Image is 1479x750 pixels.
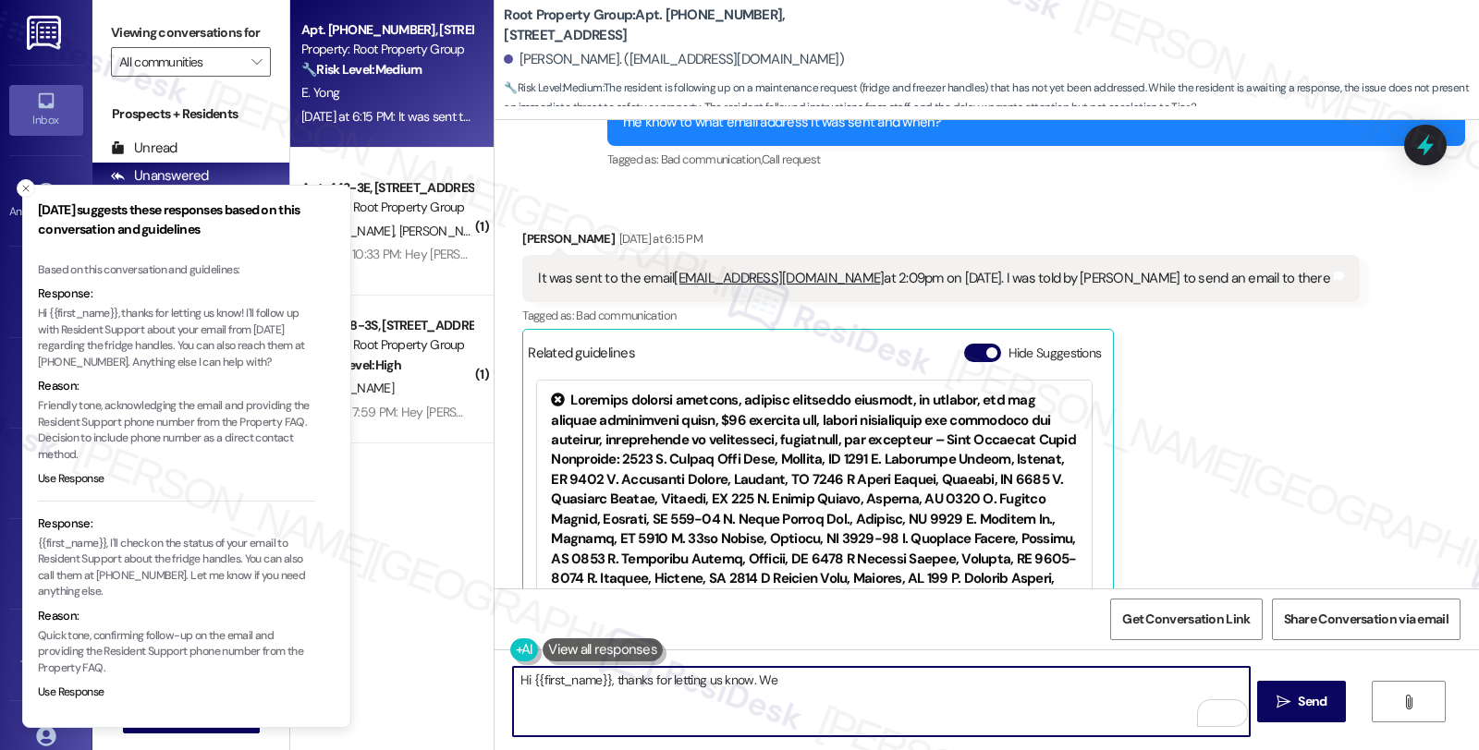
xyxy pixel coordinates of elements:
div: Unread [111,139,177,158]
a: Insights • [9,357,83,407]
p: Hi {{first_name}}, thanks for letting us know! I'll follow up with Resident Support about your em... [38,306,315,370]
div: [PERSON_NAME]. ([EMAIL_ADDRESS][DOMAIN_NAME]) [504,50,844,69]
p: Friendly tone, acknowledging the email and providing the Resident Support phone number from the P... [38,398,315,463]
button: Send [1257,681,1347,722]
p: Quick tone, confirming follow-up on the email and providing the Resident Support phone number fro... [38,628,315,677]
a: Inbox [9,85,83,135]
div: [DATE] at 6:15 PM: It was sent to the email [EMAIL_ADDRESS][DOMAIN_NAME] at 2:09pm on [DATE]. I w... [301,108,1135,125]
div: It was sent to the email at 2:09pm on [DATE]. I was told by [PERSON_NAME] to send an email to there [538,269,1330,288]
strong: 🔧 Risk Level: Medium [504,80,602,95]
div: Property: Root Property Group [301,335,472,355]
button: Use Response [38,471,104,488]
span: [PERSON_NAME] [399,223,497,239]
img: ResiDesk Logo [27,16,65,50]
div: Based on this conversation and guidelines: [38,262,315,279]
button: Close toast [17,179,35,198]
div: Tagged as: [522,302,1360,329]
span: Bad communication [576,308,676,323]
button: Get Conversation Link [1110,599,1262,640]
i:  [251,54,262,69]
span: E. Yong [301,84,339,101]
div: Prospects + Residents [92,104,289,124]
i:  [1401,695,1415,709]
div: Reason: [38,607,315,625]
div: Reason: [38,377,315,395]
div: Apt. [PHONE_NUMBER], [STREET_ADDRESS] [301,20,472,40]
div: Response: [38,514,315,533]
a: Leads [9,539,83,589]
div: Tagged as: [607,146,1465,173]
button: Share Conversation via email [1272,599,1461,640]
b: Root Property Group: Apt. [PHONE_NUMBER], [STREET_ADDRESS] [504,6,874,45]
div: [DATE] at 6:15 PM [615,229,703,248]
textarea: To enrich screen reader interactions, please activate Accessibility in Grammarly extension settings [513,667,1249,736]
span: : The resident is following up on a maintenance request (fridge and freezer handles) that has not... [504,79,1479,118]
div: Unanswered [111,166,209,186]
input: All communities [119,47,241,77]
div: Apt. 443-3E, [STREET_ADDRESS] [301,178,472,198]
span: Get Conversation Link [1122,610,1250,629]
p: {{first_name}}, I'll check on the status of your email to Resident Support about the fridge handl... [38,536,315,600]
div: Property: Root Property Group [301,40,472,59]
label: Hide Suggestions [1008,344,1102,363]
strong: ⚠️ Risk Level: High [301,357,401,373]
a: Site Visit • [9,267,83,317]
strong: 🔧 Risk Level: Medium [301,61,422,78]
span: Send [1298,692,1326,711]
a: Templates • [9,630,83,680]
div: [PERSON_NAME] [522,229,1360,255]
div: Related guidelines [528,344,635,370]
div: Response: [38,284,315,303]
div: Property: Root Property Group [301,198,472,217]
button: Use Response [38,684,104,701]
a: [EMAIL_ADDRESS][DOMAIN_NAME] [674,269,884,287]
div: Apt. 5828-3S, [STREET_ADDRESS][PERSON_NAME] [301,316,472,335]
label: Viewing conversations for [111,18,271,47]
i:  [1277,695,1290,709]
span: Bad communication , [661,151,762,167]
span: Share Conversation via email [1284,610,1448,629]
span: Call request [762,151,820,167]
a: Buildings [9,448,83,498]
h3: [DATE] suggests these responses based on this conversation and guidelines [38,200,315,239]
